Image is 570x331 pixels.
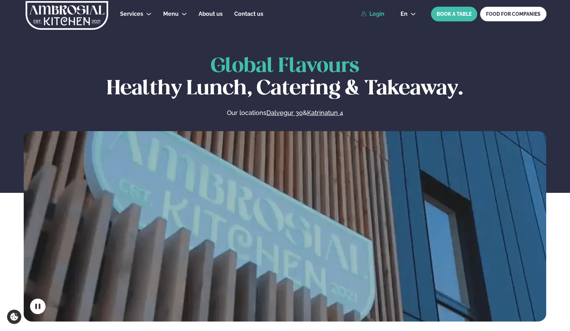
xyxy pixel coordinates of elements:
img: logo [25,1,109,30]
button: en [395,11,422,17]
a: Services [120,10,143,18]
a: Katrinatun 4 [307,109,343,117]
span: Services [120,11,143,17]
a: About us [199,10,223,18]
a: Cookie settings [7,310,21,324]
span: Contact us [234,11,263,17]
h1: Healthy Lunch, Catering & Takeaway. [23,55,546,100]
span: About us [199,11,223,17]
a: Menu [163,10,179,18]
span: Menu [163,11,179,17]
a: FOOD FOR COMPANIES [480,7,547,21]
span: Global Flavours [211,57,359,76]
a: Dalvegur 30 [266,109,303,117]
button: BOOK A TABLE [431,7,477,21]
a: Login [361,11,384,17]
p: Our locations & [153,109,417,117]
a: Contact us [234,10,263,18]
span: en [401,11,408,17]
